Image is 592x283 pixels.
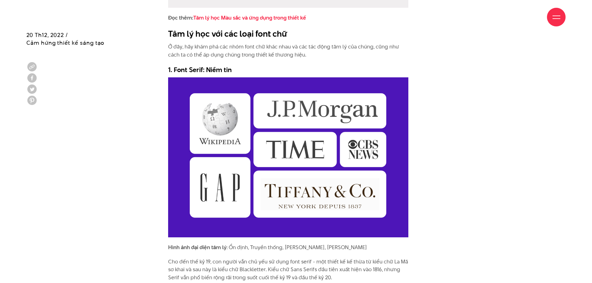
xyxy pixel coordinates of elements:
p: Ở đây, hãy khám phá các nhóm font chữ khác nhau và các tác động tâm lý của chúng, cũng như cách t... [168,43,408,59]
p: : Ổn định, Truyền thống, [PERSON_NAME], [PERSON_NAME] [168,244,408,252]
span: 20 Th12, 2022 / Cảm hứng thiết kế sáng tạo [26,31,104,47]
strong: Hình ảnh đại diện tâm lý [168,244,227,251]
h3: 1. Font Serif: Niềm tin [168,65,408,74]
p: Cho đến thế kỷ 19, con người vẫn chủ yếu sử dụng font serif - một thiết kế kế thừa từ kiểu chữ La... [168,258,408,282]
img: tâm lý học font chữ serif [168,77,408,237]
